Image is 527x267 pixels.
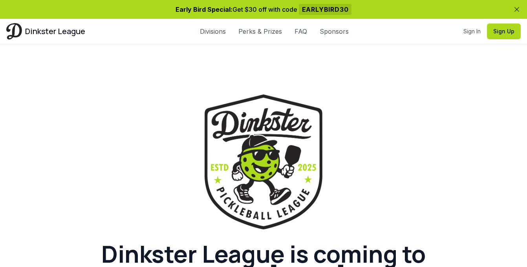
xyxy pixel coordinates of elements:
[238,27,282,36] a: Perks & Prizes
[513,5,521,13] button: Dismiss banner
[176,5,232,13] span: Early Bird Special:
[25,26,85,37] span: Dinkster League
[463,27,481,35] a: Sign In
[6,5,521,14] p: Get $30 off with code
[299,4,352,15] span: EARLYBIRD30
[6,23,85,39] a: Dinkster League
[320,27,349,36] a: Sponsors
[295,27,307,36] a: FAQ
[6,23,22,39] img: Dinkster
[200,27,226,36] a: Divisions
[487,24,521,39] button: Sign Up
[205,94,322,229] img: Dinkster League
